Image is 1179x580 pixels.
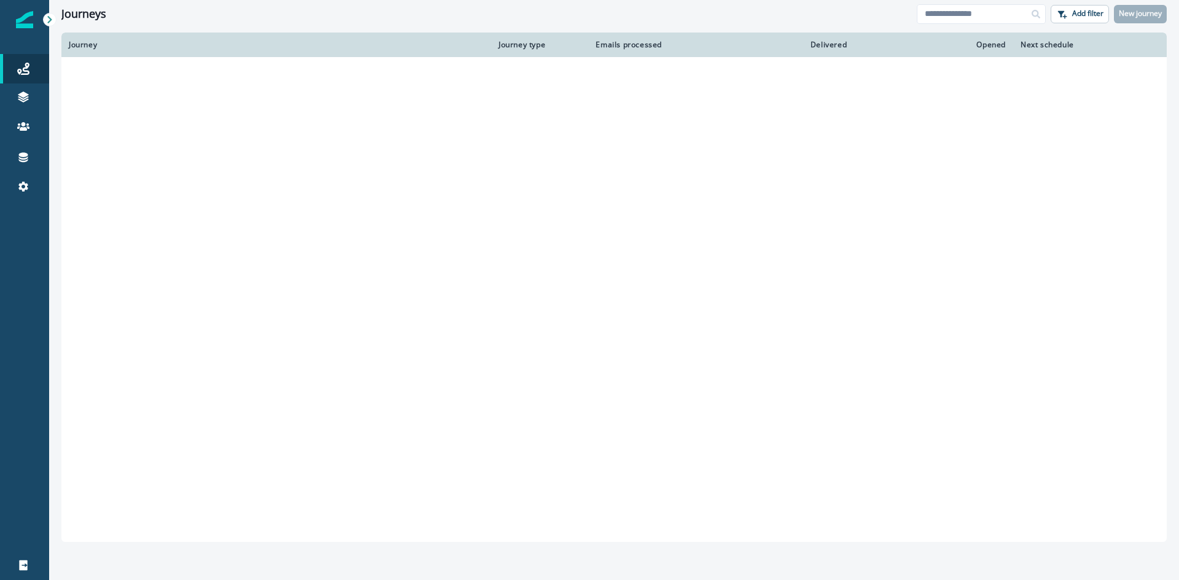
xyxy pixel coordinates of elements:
[862,40,1006,50] div: Opened
[16,11,33,28] img: Inflection
[591,40,662,50] div: Emails processed
[1114,5,1167,23] button: New journey
[69,40,484,50] div: Journey
[1051,5,1109,23] button: Add filter
[499,40,576,50] div: Journey type
[677,40,847,50] div: Delivered
[1119,9,1162,18] p: New journey
[61,7,106,21] h1: Journeys
[1021,40,1129,50] div: Next schedule
[1072,9,1103,18] p: Add filter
